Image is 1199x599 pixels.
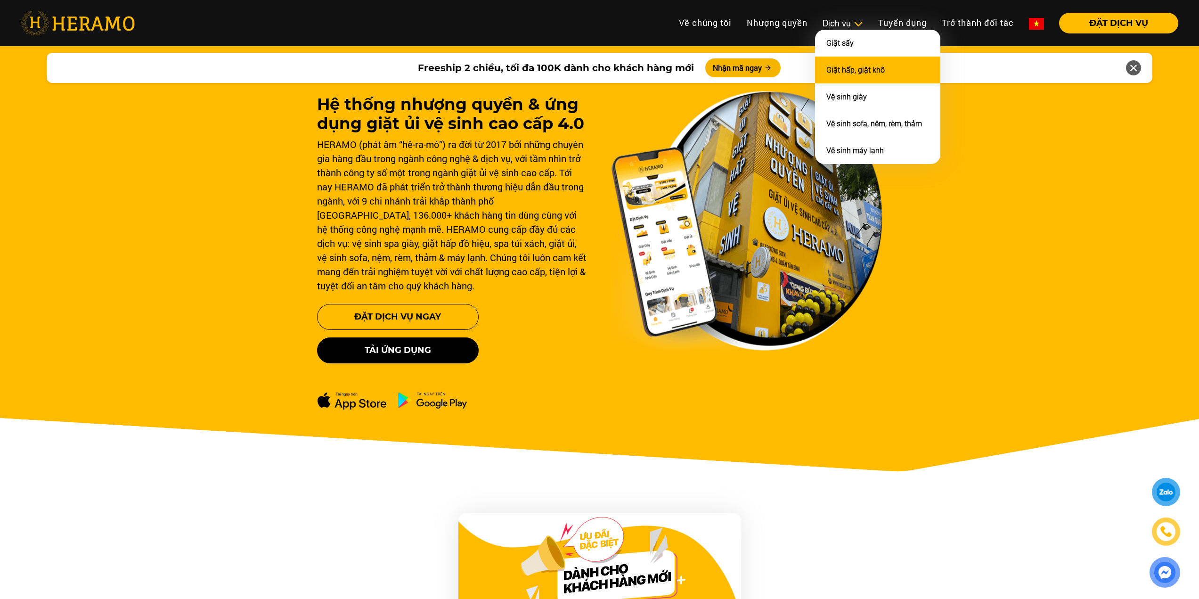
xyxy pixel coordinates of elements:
a: Giặt hấp, giặt khô [826,66,885,74]
a: phone-icon [1153,519,1179,544]
img: ch-dowload [398,392,467,409]
button: Tải ứng dụng [317,337,479,363]
img: phone-icon [1160,526,1172,537]
button: Đặt Dịch Vụ Ngay [317,304,479,330]
img: banner [611,91,882,351]
img: subToggleIcon [853,19,863,29]
img: apple-dowload [317,392,387,410]
a: Về chúng tôi [671,13,739,33]
div: HERAMO (phát âm “hê-ra-mô”) ra đời từ 2017 bởi những chuyên gia hàng đầu trong ngành công nghệ & ... [317,137,588,293]
a: Trở thành đối tác [934,13,1021,33]
a: Vệ sinh sofa, nệm, rèm, thảm [826,119,922,128]
a: Vệ sinh máy lạnh [826,146,884,155]
a: ĐẶT DỊCH VỤ [1052,19,1178,27]
h1: Hệ thống nhượng quyền & ứng dụng giặt ủi vệ sinh cao cấp 4.0 [317,95,588,133]
button: Nhận mã ngay [705,58,781,77]
button: ĐẶT DỊCH VỤ [1059,13,1178,33]
img: heramo-logo.png [21,11,135,35]
span: Freeship 2 chiều, tối đa 100K dành cho khách hàng mới [418,61,694,75]
a: Giặt sấy [826,39,854,48]
a: Nhượng quyền [739,13,815,33]
div: Dịch vụ [823,17,863,30]
a: Tuyển dụng [871,13,934,33]
a: Vệ sinh giày [826,92,867,101]
img: vn-flag.png [1029,18,1044,30]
